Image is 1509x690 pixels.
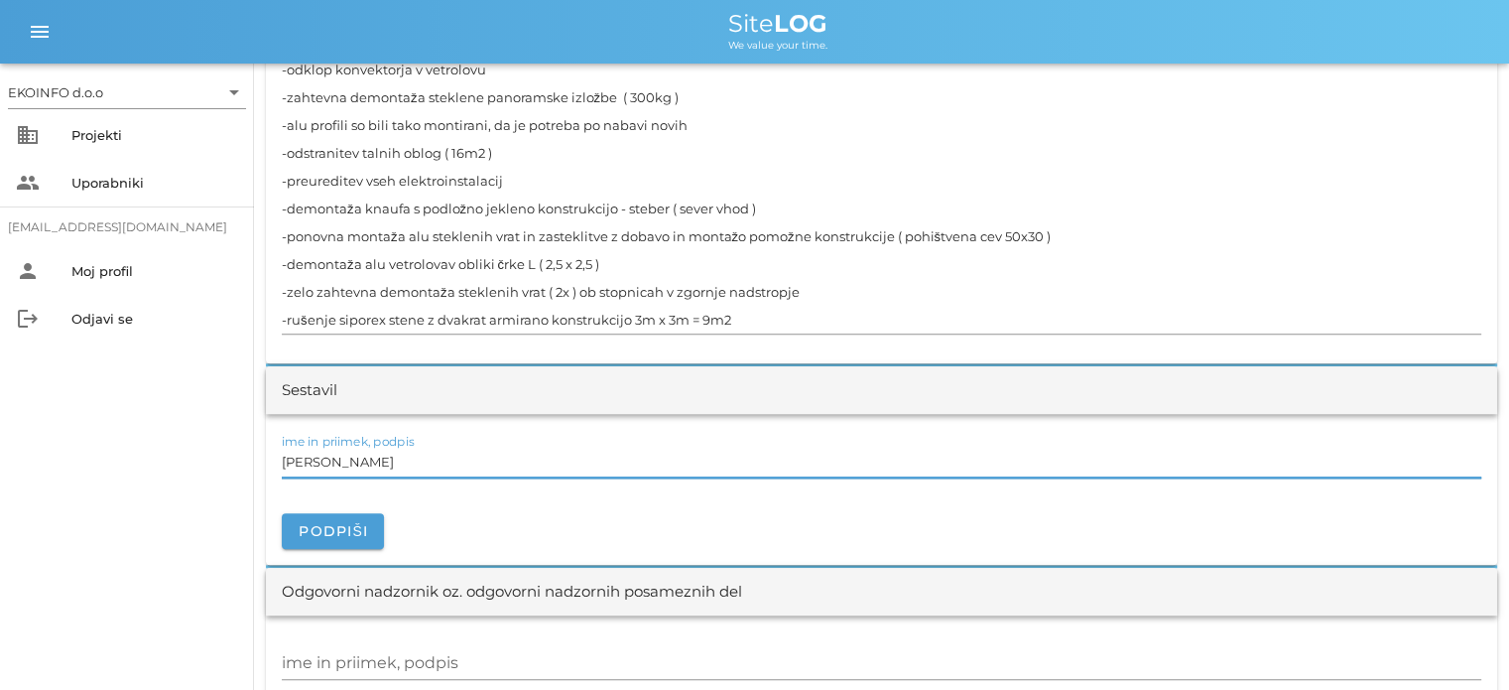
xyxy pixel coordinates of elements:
div: EKOINFO d.o.o [8,76,246,108]
i: people [16,171,40,195]
div: Projekti [71,127,238,143]
div: Moj profil [71,263,238,279]
i: logout [16,307,40,331]
span: We value your time. [728,39,827,52]
i: arrow_drop_down [222,80,246,104]
div: Uporabniki [71,175,238,191]
span: Podpiši [298,522,368,540]
iframe: Chat Widget [1410,595,1509,690]
div: Pripomoček za klepet [1410,595,1509,690]
div: Odjavi se [71,311,238,327]
i: menu [28,20,52,44]
label: ime in priimek, podpis [282,434,415,449]
i: business [16,123,40,147]
button: Podpiši [282,513,384,549]
div: Odgovorni nadzornik oz. odgovorni nadzornih posameznih del [282,581,742,604]
div: Sestavil [282,379,337,402]
i: person [16,259,40,283]
b: LOG [774,9,827,38]
div: EKOINFO d.o.o [8,83,103,101]
span: Site [728,9,827,38]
